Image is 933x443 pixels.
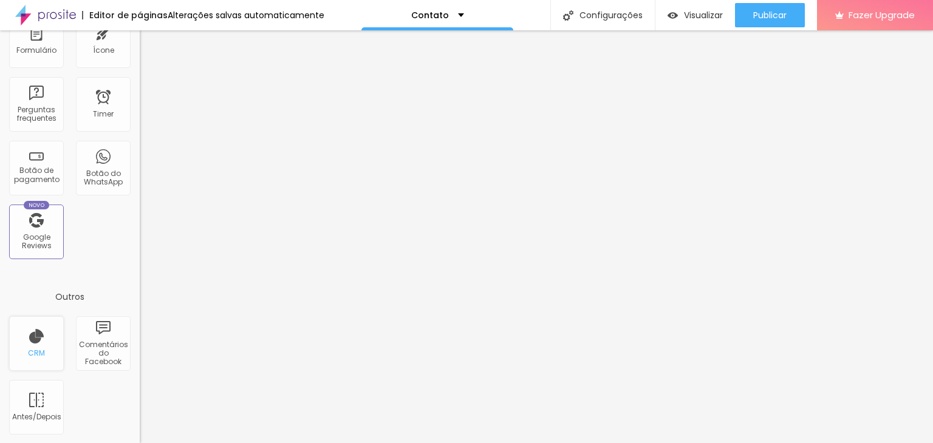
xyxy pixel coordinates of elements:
button: Publicar [735,3,805,27]
p: Contato [411,11,449,19]
button: Visualizar [655,3,735,27]
div: Comentários do Facebook [79,340,127,367]
img: Icone [563,10,573,21]
div: Alterações salvas automaticamente [168,11,324,19]
span: Visualizar [684,10,723,20]
div: Botão de pagamento [12,166,60,184]
div: Google Reviews [12,233,60,251]
div: Timer [93,110,114,118]
img: view-1.svg [668,10,678,21]
div: Perguntas frequentes [12,106,60,123]
span: Publicar [753,10,787,20]
div: Novo [24,201,50,209]
div: Ícone [93,46,114,55]
div: Antes/Depois [12,413,60,421]
div: Botão do WhatsApp [79,169,127,187]
span: Fazer Upgrade [849,10,915,20]
div: CRM [28,349,45,357]
div: Editor de páginas [82,11,168,19]
div: Formulário [16,46,56,55]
